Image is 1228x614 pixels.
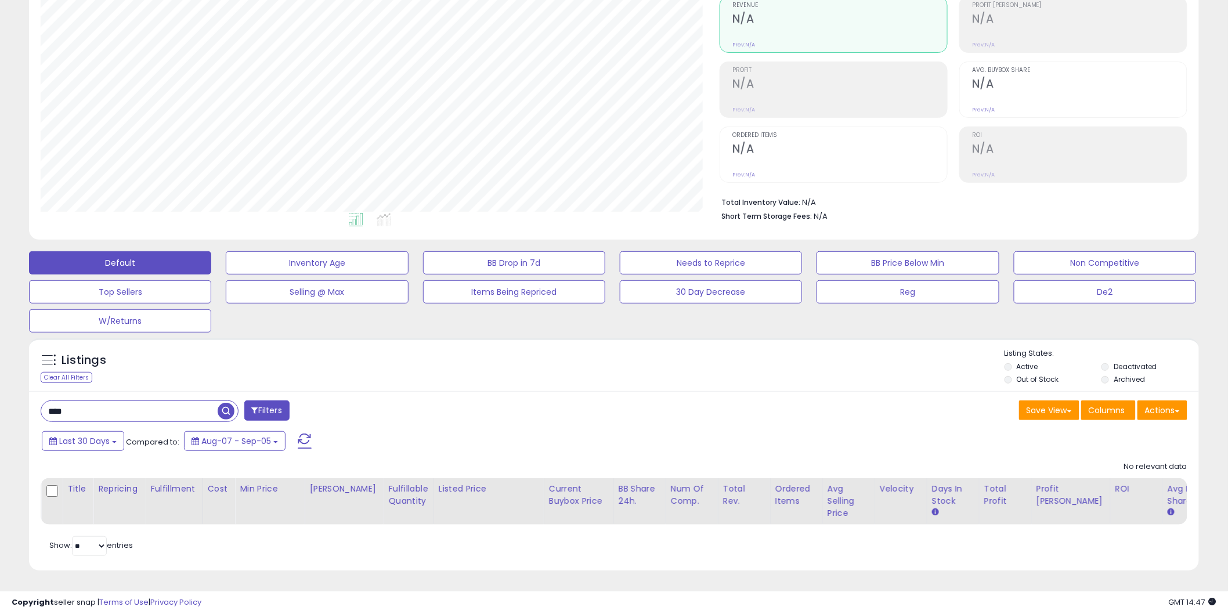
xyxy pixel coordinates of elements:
[1017,362,1038,371] label: Active
[309,483,378,495] div: [PERSON_NAME]
[817,280,999,304] button: Reg
[226,251,408,275] button: Inventory Age
[1114,362,1157,371] label: Deactivated
[620,280,802,304] button: 30 Day Decrease
[932,507,939,518] small: Days In Stock.
[880,483,922,495] div: Velocity
[29,280,211,304] button: Top Sellers
[732,2,947,9] span: Revenue
[126,436,179,447] span: Compared to:
[1089,404,1125,416] span: Columns
[29,309,211,333] button: W/Returns
[1014,280,1196,304] button: De2
[972,132,1187,139] span: ROI
[732,41,755,48] small: Prev: N/A
[732,132,947,139] span: Ordered Items
[1014,251,1196,275] button: Non Competitive
[1005,348,1199,359] p: Listing States:
[201,435,271,447] span: Aug-07 - Sep-05
[1081,400,1136,420] button: Columns
[29,251,211,275] button: Default
[972,12,1187,28] h2: N/A
[1017,374,1059,384] label: Out of Stock
[723,483,765,507] div: Total Rev.
[814,211,828,222] span: N/A
[150,597,201,608] a: Privacy Policy
[721,197,800,207] b: Total Inventory Value:
[619,483,661,507] div: BB Share 24h.
[1115,483,1158,495] div: ROI
[423,251,605,275] button: BB Drop in 7d
[42,431,124,451] button: Last 30 Days
[732,12,947,28] h2: N/A
[984,483,1027,507] div: Total Profit
[972,41,995,48] small: Prev: N/A
[817,251,999,275] button: BB Price Below Min
[972,77,1187,93] h2: N/A
[41,372,92,383] div: Clear All Filters
[972,171,995,178] small: Prev: N/A
[208,483,230,495] div: Cost
[49,540,133,551] span: Show: entries
[240,483,299,495] div: Min Price
[1124,461,1187,472] div: No relevant data
[620,251,802,275] button: Needs to Reprice
[1137,400,1187,420] button: Actions
[549,483,609,507] div: Current Buybox Price
[932,483,974,507] div: Days In Stock
[244,400,290,421] button: Filters
[972,2,1187,9] span: Profit [PERSON_NAME]
[388,483,428,507] div: Fulfillable Quantity
[226,280,408,304] button: Selling @ Max
[671,483,713,507] div: Num of Comp.
[972,106,995,113] small: Prev: N/A
[98,483,140,495] div: Repricing
[423,280,605,304] button: Items Being Repriced
[12,597,201,608] div: seller snap | |
[775,483,818,507] div: Ordered Items
[732,171,755,178] small: Prev: N/A
[1169,597,1216,608] span: 2025-10-6 14:47 GMT
[439,483,539,495] div: Listed Price
[1019,400,1079,420] button: Save View
[828,483,870,519] div: Avg Selling Price
[732,77,947,93] h2: N/A
[59,435,110,447] span: Last 30 Days
[1168,507,1175,518] small: Avg BB Share.
[62,352,106,369] h5: Listings
[972,142,1187,158] h2: N/A
[184,431,286,451] button: Aug-07 - Sep-05
[721,194,1179,208] li: N/A
[732,142,947,158] h2: N/A
[1168,483,1210,507] div: Avg BB Share
[732,67,947,74] span: Profit
[732,106,755,113] small: Prev: N/A
[721,211,812,221] b: Short Term Storage Fees:
[99,597,149,608] a: Terms of Use
[150,483,197,495] div: Fulfillment
[1036,483,1106,507] div: Profit [PERSON_NAME]
[67,483,88,495] div: Title
[1114,374,1145,384] label: Archived
[972,67,1187,74] span: Avg. Buybox Share
[12,597,54,608] strong: Copyright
